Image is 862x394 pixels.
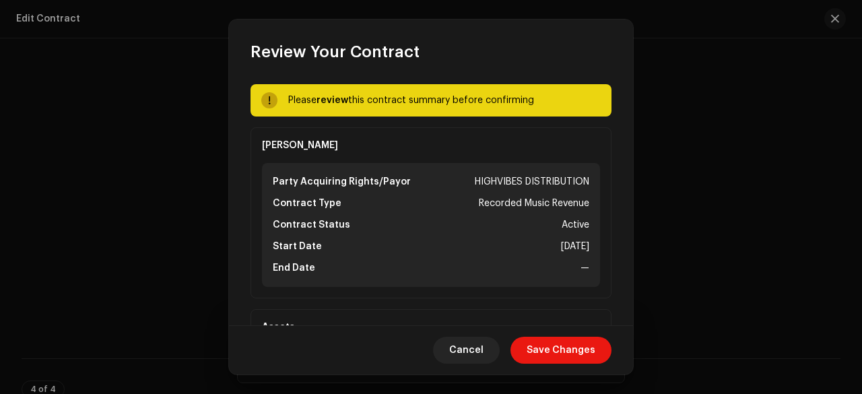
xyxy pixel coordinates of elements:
[561,238,589,255] div: [DATE]
[527,337,595,364] span: Save Changes
[581,260,589,276] div: —
[449,337,484,364] span: Cancel
[433,337,500,364] button: Cancel
[273,174,411,190] div: Party Acquiring Rights/Payor
[273,260,315,276] div: End Date
[510,337,611,364] button: Save Changes
[273,217,350,233] div: Contract Status
[288,92,601,108] div: Please this contract summary before confirming
[317,96,348,105] strong: review
[479,195,589,211] div: Recorded Music Revenue
[251,41,420,63] span: Review Your Contract
[262,139,600,152] div: [PERSON_NAME]
[262,321,600,334] div: Assets
[273,238,322,255] div: Start Date
[475,174,589,190] div: HIGHVIBES DISTRIBUTION
[562,217,589,233] div: Active
[273,195,341,211] div: Contract Type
